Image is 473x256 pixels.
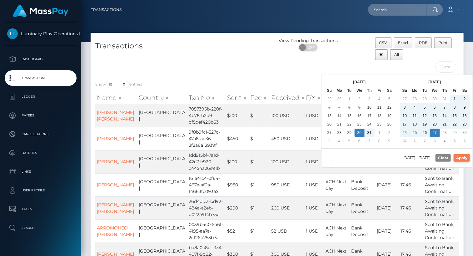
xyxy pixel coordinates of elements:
td: $1 [249,219,270,243]
td: 30 [430,95,440,103]
td: [GEOGRAPHIC_DATA] [137,219,187,243]
td: 7 [335,103,345,112]
p: Taxes [7,204,74,214]
td: 9f8b9fc1-527c-47a8-ad36-3f2a6a13939f [187,127,226,150]
td: 3 [400,103,410,112]
th: Mo [410,86,420,95]
td: 18 [410,120,420,129]
button: Excel [394,37,412,48]
td: 26 [420,129,430,137]
td: $52 [226,219,249,243]
span: Excel [398,40,408,45]
td: 29 [325,95,335,103]
button: CSV [375,37,392,48]
td: 2 [460,95,470,103]
td: 4 [335,137,345,145]
td: [GEOGRAPHIC_DATA] [137,173,187,196]
span: Luminary Play Operations Limited [5,31,77,37]
td: 17:46 [399,196,423,219]
td: 1 [410,137,420,145]
td: 1dd915bf-7a1d-42c7-b920-c4454326e91b [187,150,226,173]
td: 1 USD [304,219,324,243]
p: Transactions [7,73,74,83]
td: 161a41c4-0f64-467e-af0a-14663fc093a5 [187,173,226,196]
td: $450 [226,127,249,150]
td: 200 USD [270,196,304,219]
th: Fee: activate to sort column ascending [249,91,270,104]
td: 19 [420,120,430,129]
span: OFF [302,44,318,51]
span: All [395,52,399,57]
input: Search... [368,4,427,16]
td: 20 [325,120,335,129]
td: 17:46 [399,173,423,196]
td: 7 [440,103,450,112]
td: Sent to Bank, Awaiting Confirmation [423,219,459,243]
th: We [430,86,440,95]
th: [DATE] [410,78,460,86]
td: 5 [385,95,395,103]
td: 22 [345,120,355,129]
td: $950 [226,173,249,196]
td: 5 [450,137,460,145]
td: 6 [355,137,365,145]
p: Cancellations [7,130,74,139]
td: 6 [460,137,470,145]
a: Dashboard [5,52,77,67]
td: $100 [226,150,249,173]
td: $1 [249,196,270,219]
td: 9 [385,137,395,145]
a: Cancellations [5,126,77,142]
td: 12 [385,103,395,112]
th: [DATE] [335,78,385,86]
td: 13 [325,112,335,120]
span: ACH Next day [326,156,346,168]
a: [PERSON_NAME] [97,136,134,141]
td: 20 [430,120,440,129]
td: Bank Deposit [350,196,375,219]
td: 6 [430,103,440,112]
td: 25 [375,120,385,129]
td: 6 [325,103,335,112]
td: 7 [365,137,375,145]
td: 4 [440,137,450,145]
th: Tu [420,86,430,95]
td: 29 [450,129,460,137]
h4: Transactions [95,41,272,52]
td: 1 USD [304,150,324,173]
td: 1 USD [304,104,324,127]
td: 11 [375,103,385,112]
td: 16 [355,112,365,120]
a: Taxes [5,201,77,217]
p: User Profile [7,186,74,195]
td: [GEOGRAPHIC_DATA] [137,150,187,173]
td: 7057395b-220f-4b78-b2d9-df5def420b63 [187,104,226,127]
td: 30 [335,95,345,103]
a: [PERSON_NAME] [PERSON_NAME] [97,110,134,122]
td: 21 [440,120,450,129]
td: 10 [400,112,410,120]
td: $1 [249,104,270,127]
td: [DATE] [375,196,399,219]
p: Links [7,167,74,176]
a: Batches [5,145,77,161]
th: Su [325,86,335,95]
td: 30 [355,129,365,137]
th: Country: activate to sort column ascending [137,91,187,104]
td: 4 [410,103,420,112]
td: 16 [460,112,470,120]
td: [GEOGRAPHIC_DATA] [137,196,187,219]
td: 5 [345,137,355,145]
td: Sent to Bank, Awaiting Confirmation [423,196,459,219]
td: [DATE] [375,173,399,196]
td: 10 [365,103,375,112]
a: Payees [5,108,77,123]
td: 1 [375,129,385,137]
td: 15 [450,112,460,120]
td: 17:46 [399,219,423,243]
td: 1 USD [304,173,324,196]
td: 21 [335,120,345,129]
td: 27 [430,129,440,137]
p: Payees [7,111,74,120]
td: 450 USD [270,127,304,150]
